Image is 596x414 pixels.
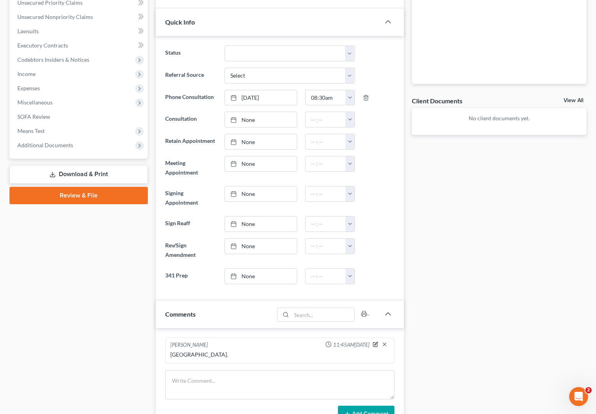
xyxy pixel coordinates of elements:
[225,186,297,201] a: None
[225,156,297,171] a: None
[17,142,73,148] span: Additional Documents
[306,239,346,254] input: -- : --
[17,28,39,34] span: Lawsuits
[161,46,221,61] label: Status
[17,113,50,120] span: SOFA Review
[17,127,45,134] span: Means Test
[165,18,195,26] span: Quick Info
[306,134,346,149] input: -- : --
[161,90,221,106] label: Phone Consultation
[161,216,221,232] label: Sign Reaff
[161,268,221,284] label: 341 Prep
[11,10,148,24] a: Unsecured Nonpriority Claims
[225,134,297,149] a: None
[569,387,588,406] iframe: Intercom live chat
[9,165,148,184] a: Download & Print
[161,238,221,262] label: Rev/Sign Amendment
[161,156,221,180] label: Meeting Appointment
[291,308,354,321] input: Search...
[306,112,346,127] input: -- : --
[412,97,462,105] div: Client Documents
[11,38,148,53] a: Executory Contracts
[17,99,53,106] span: Miscellaneous
[17,70,36,77] span: Income
[17,42,68,49] span: Executory Contracts
[306,216,346,232] input: -- : --
[333,341,370,349] span: 11:45AM[DATE]
[161,186,221,210] label: Signing Appointment
[225,269,297,284] a: None
[225,216,297,232] a: None
[564,98,583,103] a: View All
[161,112,221,127] label: Consultation
[306,186,346,201] input: -- : --
[170,351,389,359] div: [GEOGRAPHIC_DATA].
[225,90,297,105] a: [DATE]
[306,269,346,284] input: -- : --
[11,24,148,38] a: Lawsuits
[225,112,297,127] a: None
[9,187,148,204] a: Review & File
[11,110,148,124] a: SOFA Review
[306,90,346,105] input: -- : --
[17,13,93,20] span: Unsecured Nonpriority Claims
[225,239,297,254] a: None
[585,387,592,393] span: 2
[17,56,89,63] span: Codebtors Insiders & Notices
[170,341,208,349] div: [PERSON_NAME]
[161,134,221,150] label: Retain Appointment
[161,68,221,84] label: Referral Source
[17,85,40,91] span: Expenses
[306,156,346,171] input: -- : --
[418,114,581,122] p: No client documents yet.
[165,310,196,318] span: Comments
